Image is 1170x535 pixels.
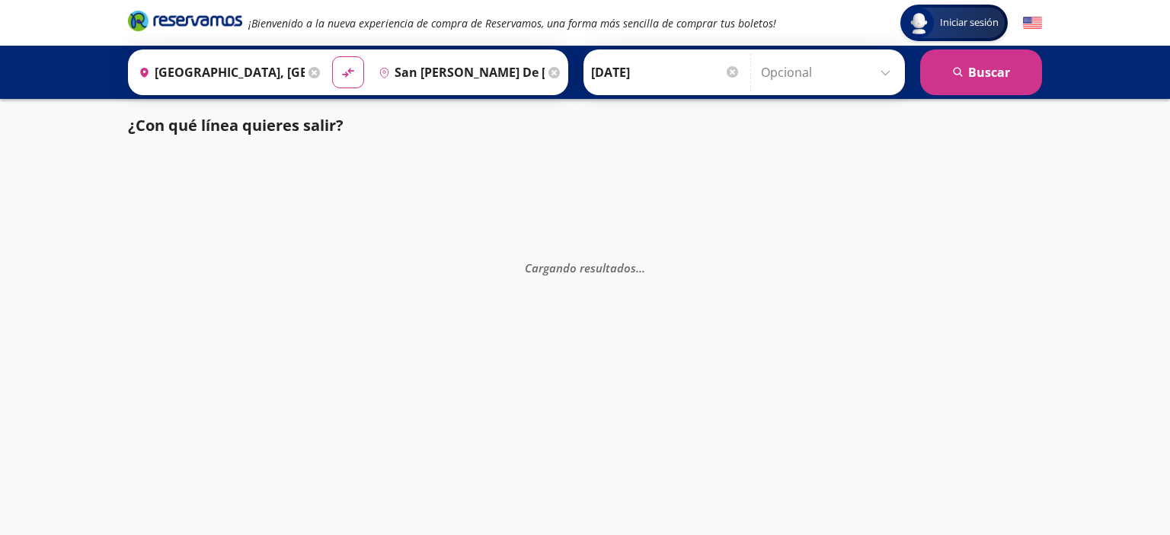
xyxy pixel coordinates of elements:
[525,260,645,275] em: Cargando resultados
[1023,14,1042,33] button: English
[642,260,645,275] span: .
[591,53,740,91] input: Elegir Fecha
[133,53,305,91] input: Buscar Origen
[639,260,642,275] span: .
[248,16,776,30] em: ¡Bienvenido a la nueva experiencia de compra de Reservamos, una forma más sencilla de comprar tus...
[128,114,344,137] p: ¿Con qué línea quieres salir?
[920,49,1042,95] button: Buscar
[128,9,242,37] a: Brand Logo
[636,260,639,275] span: .
[372,53,545,91] input: Buscar Destino
[934,15,1005,30] span: Iniciar sesión
[761,53,897,91] input: Opcional
[128,9,242,32] i: Brand Logo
